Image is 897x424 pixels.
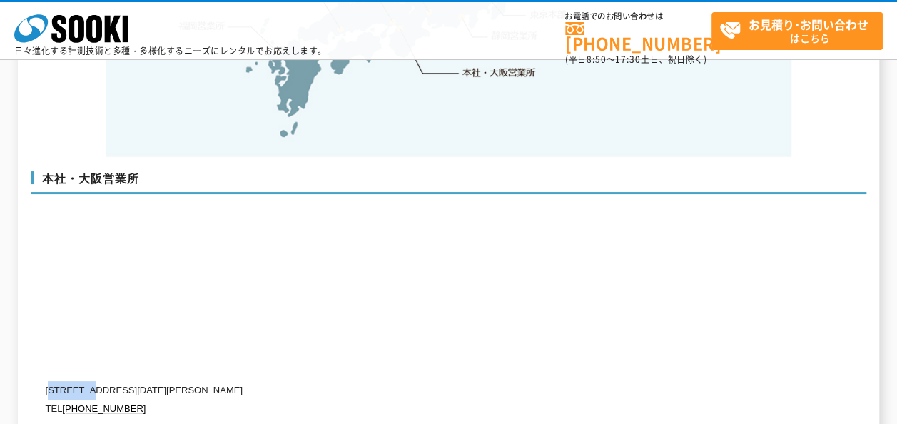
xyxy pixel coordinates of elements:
[62,403,146,414] a: [PHONE_NUMBER]
[46,400,731,418] p: TEL
[565,53,706,66] span: (平日 ～ 土日、祝日除く)
[461,65,536,79] a: 本社・大阪営業所
[749,16,868,33] strong: お見積り･お問い合わせ
[14,46,327,55] p: 日々進化する計測技術と多種・多様化するニーズにレンタルでお応えします。
[711,12,883,50] a: お見積り･お問い合わせはこちら
[565,12,711,21] span: お電話でのお問い合わせは
[719,13,882,49] span: はこちら
[565,22,711,51] a: [PHONE_NUMBER]
[46,381,731,400] p: [STREET_ADDRESS][DATE][PERSON_NAME]
[31,171,866,194] h3: 本社・大阪営業所
[587,53,607,66] span: 8:50
[615,53,641,66] span: 17:30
